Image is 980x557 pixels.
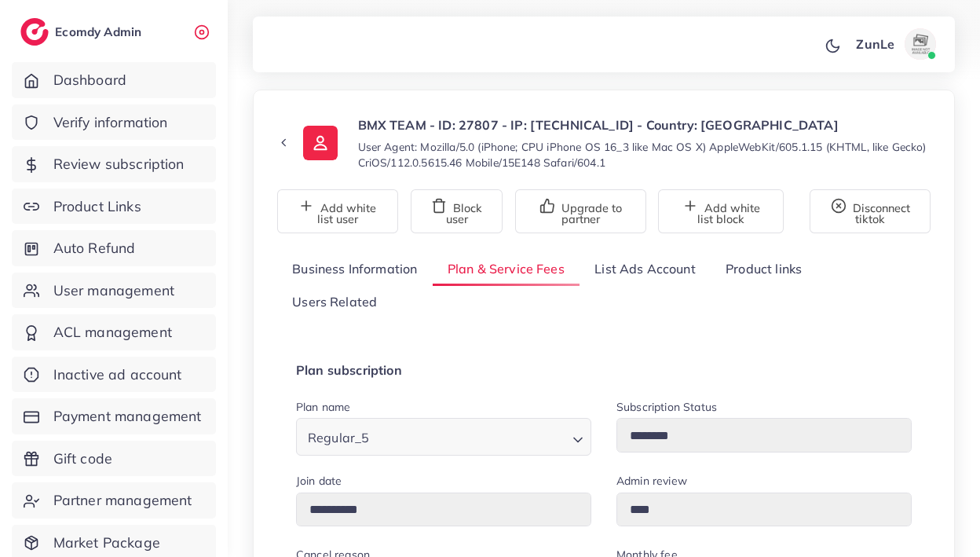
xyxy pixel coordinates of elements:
[12,62,216,98] a: Dashboard
[12,189,216,225] a: Product Links
[711,252,817,286] a: Product links
[658,189,784,233] button: Add white list block
[55,24,145,39] h2: Ecomdy Admin
[12,104,216,141] a: Verify information
[411,189,503,233] button: Block user
[12,357,216,393] a: Inactive ad account
[305,427,372,449] span: Regular_5
[296,363,912,378] h4: Plan subscription
[53,449,112,469] span: Gift code
[53,112,168,133] span: Verify information
[296,399,350,415] label: Plan name
[296,418,591,455] div: Search for option
[856,35,894,53] p: ZunLe
[20,18,145,46] a: logoEcomdy Admin
[53,280,174,301] span: User management
[53,154,185,174] span: Review subscription
[12,273,216,309] a: User management
[358,115,931,134] p: BMX TEAM - ID: 27807 - IP: [TECHNICAL_ID] - Country: [GEOGRAPHIC_DATA]
[374,423,566,449] input: Search for option
[515,189,646,233] button: Upgrade to partner
[616,399,717,415] label: Subscription Status
[277,252,433,286] a: Business Information
[12,314,216,350] a: ACL management
[20,18,49,46] img: logo
[53,70,126,90] span: Dashboard
[12,146,216,182] a: Review subscription
[580,252,711,286] a: List Ads Account
[12,441,216,477] a: Gift code
[616,473,687,489] label: Admin review
[277,189,398,233] button: Add white list user
[810,189,931,233] button: Disconnect tiktok
[905,28,936,60] img: avatar
[303,126,338,160] img: ic-user-info.36bf1079.svg
[53,533,160,553] span: Market Package
[358,139,931,170] small: User Agent: Mozilla/5.0 (iPhone; CPU iPhone OS 16_3 like Mac OS X) AppleWebKit/605.1.15 (KHTML, l...
[296,473,342,489] label: Join date
[12,398,216,434] a: Payment management
[53,490,192,511] span: Partner management
[53,406,202,427] span: Payment management
[53,238,136,258] span: Auto Refund
[12,230,216,266] a: Auto Refund
[847,28,942,60] a: ZunLeavatar
[53,365,182,385] span: Inactive ad account
[53,322,172,343] span: ACL management
[433,252,580,286] a: Plan & Service Fees
[277,286,392,320] a: Users Related
[12,482,216,519] a: Partner management
[53,196,141,217] span: Product Links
